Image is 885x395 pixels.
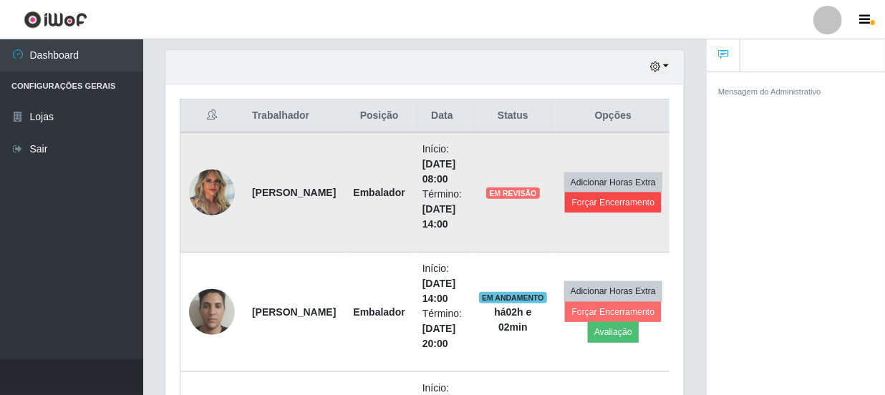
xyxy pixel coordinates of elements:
small: Mensagem do Administrativo [718,87,821,96]
span: EM REVISÃO [486,187,539,199]
img: 1756165895154.jpeg [189,260,235,364]
strong: Embalador [353,306,405,318]
button: Forçar Encerramento [565,302,661,322]
strong: [PERSON_NAME] [252,306,336,318]
th: Opções [556,99,672,133]
li: Término: [422,306,462,351]
time: [DATE] 14:00 [422,278,455,304]
button: Adicionar Horas Extra [564,172,662,192]
th: Status [470,99,556,133]
th: Trabalhador [243,99,344,133]
button: Adicionar Horas Extra [564,281,662,301]
th: Posição [344,99,413,133]
img: CoreUI Logo [24,11,87,29]
li: Início: [422,142,462,187]
strong: [PERSON_NAME] [252,187,336,198]
button: Avaliação [588,322,639,342]
strong: há 02 h e 02 min [494,306,531,333]
time: [DATE] 08:00 [422,158,455,185]
strong: Embalador [353,187,405,198]
th: Data [414,99,470,133]
span: EM ANDAMENTO [479,292,547,303]
li: Término: [422,187,462,232]
time: [DATE] 20:00 [422,323,455,349]
button: Forçar Encerramento [565,192,661,213]
img: 1755882104624.jpeg [189,162,235,223]
li: Início: [422,261,462,306]
time: [DATE] 14:00 [422,203,455,230]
